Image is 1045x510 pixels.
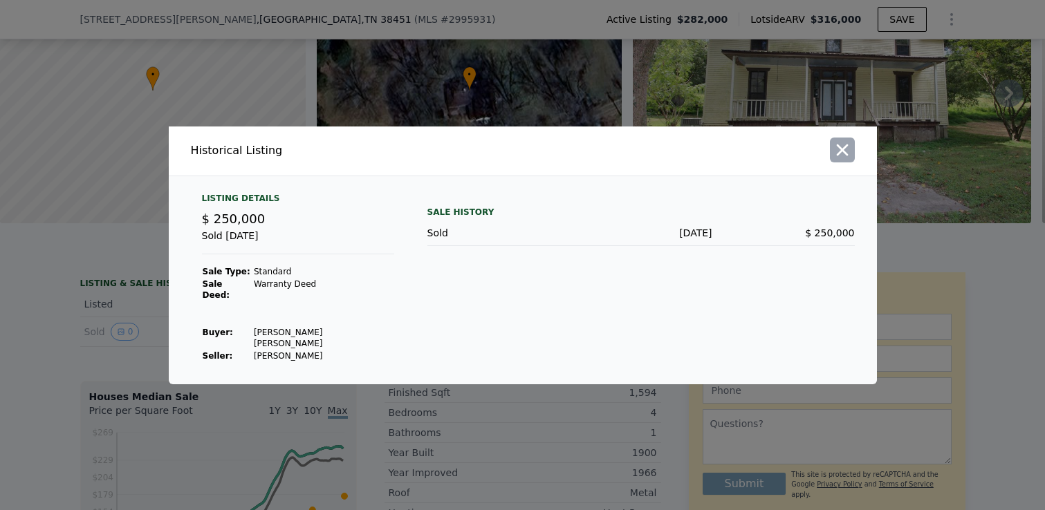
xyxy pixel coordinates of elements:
strong: Sale Type: [203,267,250,276]
div: Sold [427,226,570,240]
strong: Sale Deed: [203,279,230,300]
span: $ 250,000 [805,227,854,238]
td: Warranty Deed [253,278,394,301]
div: [DATE] [570,226,712,240]
td: [PERSON_NAME] [253,350,394,362]
div: Listing Details [202,193,394,209]
div: Sale History [427,204,855,220]
td: Standard [253,265,394,278]
span: $ 250,000 [202,211,266,226]
div: Historical Listing [191,142,517,159]
strong: Buyer : [203,328,233,337]
td: [PERSON_NAME] [PERSON_NAME] [253,326,394,350]
div: Sold [DATE] [202,229,394,254]
strong: Seller : [203,351,233,361]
